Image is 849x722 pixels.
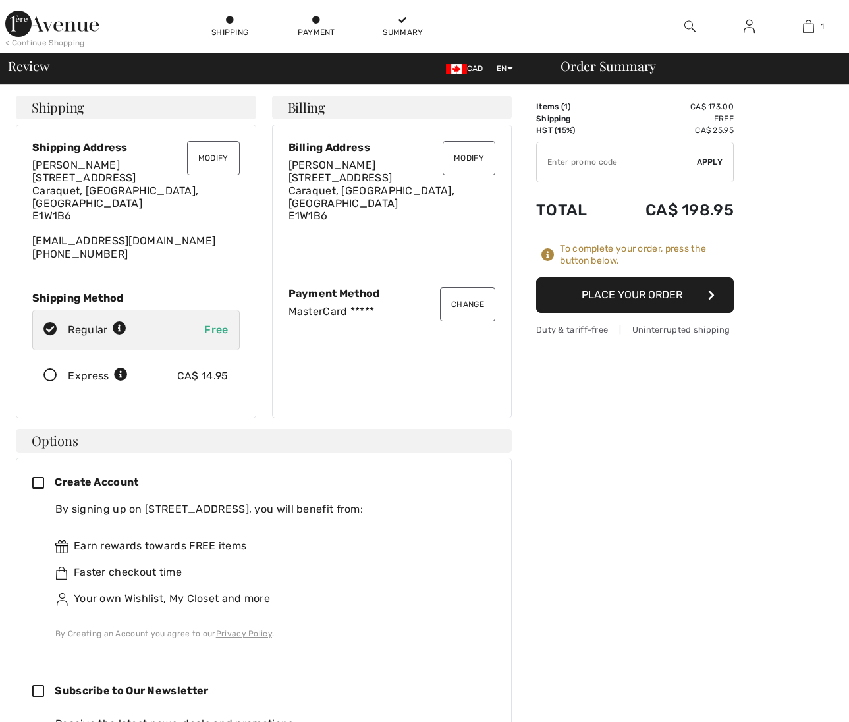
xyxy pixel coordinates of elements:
[443,141,495,175] button: Modify
[536,188,609,233] td: Total
[440,287,495,321] button: Change
[536,101,609,113] td: Items ( )
[536,323,734,336] div: Duty & tariff-free | Uninterrupted shipping
[55,567,68,580] img: faster.svg
[609,188,734,233] td: CA$ 198.95
[446,64,489,73] span: CAD
[32,159,120,171] span: [PERSON_NAME]
[609,125,734,136] td: CA$ 25.95
[204,323,228,336] span: Free
[8,59,49,72] span: Review
[537,142,697,182] input: Promo code
[609,113,734,125] td: Free
[536,113,609,125] td: Shipping
[733,18,765,35] a: Sign In
[32,141,240,153] div: Shipping Address
[55,538,485,554] div: Earn rewards towards FREE items
[560,243,734,267] div: To complete your order, press the button below.
[564,102,568,111] span: 1
[803,18,814,34] img: My Bag
[16,429,512,453] h4: Options
[68,368,128,384] div: Express
[288,171,454,222] span: [STREET_ADDRESS] Caraquet, [GEOGRAPHIC_DATA], [GEOGRAPHIC_DATA] E1W1B6
[216,629,272,638] a: Privacy Policy
[5,11,99,37] img: 1ère Avenue
[536,125,609,136] td: HST (15%)
[296,26,336,38] div: Payment
[55,540,68,553] img: rewards.svg
[32,159,240,260] div: [EMAIL_ADDRESS][DOMAIN_NAME] [PHONE_NUMBER]
[288,141,496,153] div: Billing Address
[55,565,485,580] div: Faster checkout time
[609,101,734,113] td: CA$ 173.00
[697,156,723,168] span: Apply
[536,277,734,313] button: Place Your Order
[744,18,755,34] img: My Info
[55,591,485,607] div: Your own Wishlist, My Closet and more
[55,501,485,517] div: By signing up on [STREET_ADDRESS], you will benefit from:
[177,368,229,384] div: CA$ 14.95
[55,593,68,606] img: ownWishlist.svg
[684,18,696,34] img: search the website
[446,64,467,74] img: Canadian Dollar
[288,287,496,300] div: Payment Method
[32,292,240,304] div: Shipping Method
[383,26,422,38] div: Summary
[821,20,824,32] span: 1
[55,476,138,488] span: Create Account
[288,159,376,171] span: [PERSON_NAME]
[55,684,208,697] span: Subscribe to Our Newsletter
[55,628,485,640] div: By Creating an Account you agree to our .
[288,101,325,114] span: Billing
[497,64,513,73] span: EN
[68,322,126,338] div: Regular
[32,101,84,114] span: Shipping
[32,171,198,222] span: [STREET_ADDRESS] Caraquet, [GEOGRAPHIC_DATA], [GEOGRAPHIC_DATA] E1W1B6
[5,37,85,49] div: < Continue Shopping
[187,141,240,175] button: Modify
[210,26,250,38] div: Shipping
[780,18,838,34] a: 1
[545,59,841,72] div: Order Summary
